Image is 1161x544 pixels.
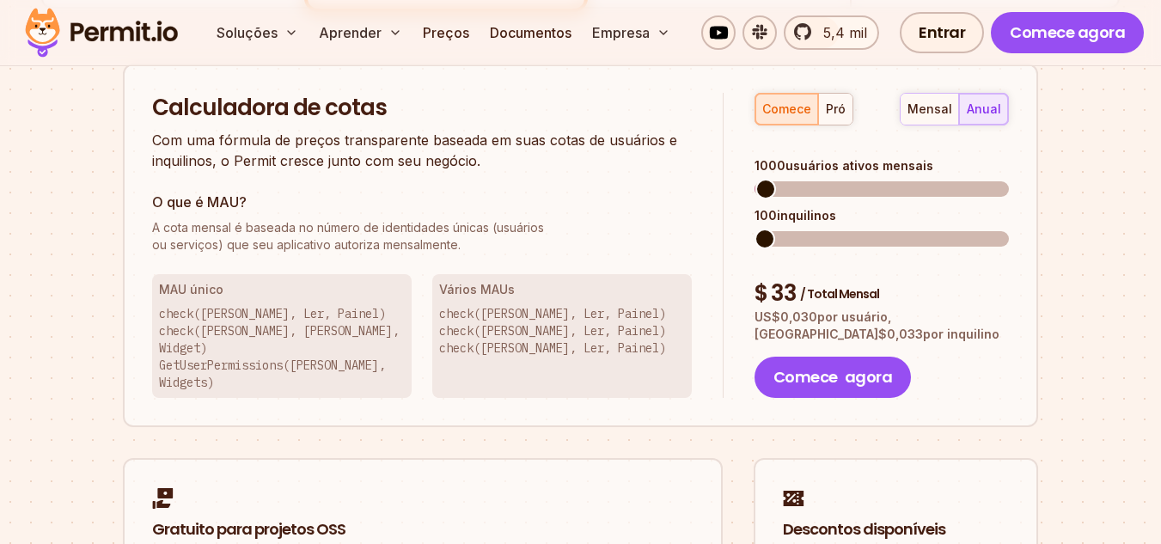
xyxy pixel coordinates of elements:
font: $ [755,278,767,309]
font: usuários ativos mensais [785,158,933,173]
font: Gratuito para projetos OSS [152,518,345,540]
font: check([PERSON_NAME], Ler, Painel) [439,306,666,321]
img: Logotipo da permissão [17,3,186,62]
font: inquilinos [777,208,836,223]
a: Comece agora [991,12,1144,53]
font: A cota mensal é baseada no número de identidades únicas (usuários [152,220,544,235]
font: / Total Mensal [800,285,879,303]
font: check([PERSON_NAME], [PERSON_NAME], Widget) [159,323,400,356]
font: O que é MAU? [152,193,247,211]
font: 100 [755,208,777,223]
font: MAU único [159,282,223,296]
font: ou serviços) que seu aplicativo autoriza mensalmente. [152,237,461,252]
font: mensal [907,101,952,116]
font: 0,033 [887,327,923,341]
font: GetUserPermissions([PERSON_NAME], Widgets) [159,358,386,390]
font: Comece [773,366,838,388]
font: 0,030 [780,309,817,324]
font: check([PERSON_NAME], Ler, Painel) [159,306,386,321]
font: Com uma fórmula de preços transparente baseada em suas cotas de usuários e inquilinos, o Permit c... [152,131,677,169]
font: por inquilino [923,327,999,341]
button: Empresa [585,15,677,50]
font: Soluções [217,24,278,41]
font: 5,4 mil [823,24,867,41]
font: check([PERSON_NAME], Ler, Painel) [439,340,666,356]
font: Descontos disponíveis [783,518,945,540]
font: Documentos [490,24,571,41]
a: 5,4 mil [784,15,879,50]
font: pró [826,101,846,116]
font: agora [845,366,893,388]
font: Preços [423,24,469,41]
font: por usuário, [GEOGRAPHIC_DATA]$ [755,309,891,341]
font: Comece agora [1010,21,1125,43]
font: check([PERSON_NAME], Ler, Painel) [439,323,666,339]
button: Comeceagora [755,357,912,398]
a: Entrar [900,12,984,53]
a: Preços [416,15,476,50]
font: 1000 [755,158,785,173]
font: Entrar [919,21,965,43]
font: Calculadora de cotas [152,92,387,123]
font: US$ [755,309,780,324]
font: 33 [771,278,797,309]
button: Soluções [210,15,305,50]
a: Documentos [483,15,578,50]
font: Vários MAUs [439,282,515,296]
font: Empresa [592,24,650,41]
font: Aprender [319,24,382,41]
button: Aprender [312,15,409,50]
